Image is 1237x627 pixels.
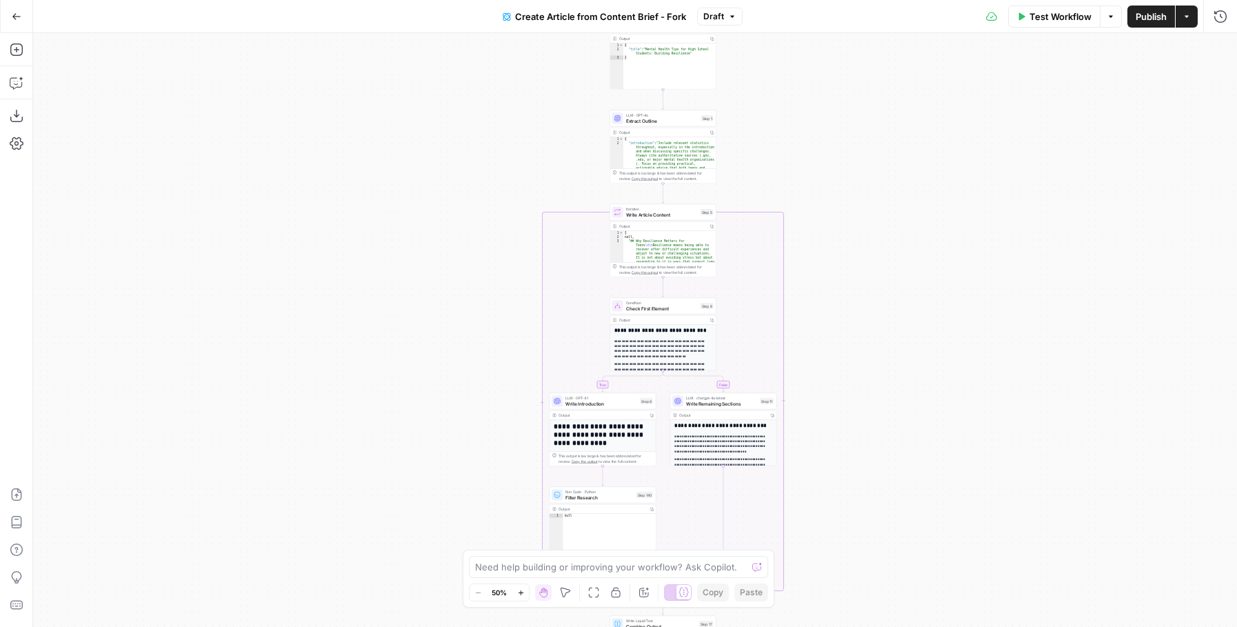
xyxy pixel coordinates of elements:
div: 2 [610,48,624,56]
span: Write Liquid Text [626,618,696,624]
div: Step 11 [760,398,774,404]
div: Output [679,412,766,418]
span: Extract Outline [626,117,698,124]
span: Filter Research [565,494,634,501]
button: Publish [1127,6,1175,28]
span: LLM · GPT-4o [626,112,698,118]
div: Output [559,412,645,418]
span: Check First Element [626,305,698,312]
span: Publish [1136,10,1167,23]
span: 50% [492,587,507,598]
div: Output [619,36,706,41]
span: Copy [703,586,723,599]
div: Step 1 [701,115,714,121]
div: 2 [610,235,624,239]
span: Copy the output [632,177,658,181]
g: Edge from step_11 to step_6-conditional-end [663,466,724,576]
span: Copy the output [632,270,658,275]
span: Copy the output [572,459,598,464]
span: LLM · GPT-4.1 [565,395,637,401]
span: Write Introduction [565,400,637,407]
button: Create Article from Content Brief - Fork [494,6,694,28]
span: Iteration [626,206,698,212]
g: Edge from step_1 to step_5 [662,183,664,203]
div: This output is too large & has been abbreviated for review. to view the full content. [619,264,714,275]
div: Step 8 [640,398,653,404]
div: 2 [610,141,624,175]
g: Edge from step_6 to step_8 [602,371,663,392]
div: 3 [610,239,624,417]
div: Output [559,506,645,512]
span: Test Workflow [1029,10,1092,23]
div: Output [619,130,706,135]
div: Step 17 [699,621,714,627]
span: Run Code · Python [565,489,634,495]
g: Edge from step_6 to step_11 [663,371,725,392]
g: Edge from step_5 to step_6 [662,277,664,297]
div: 1 [610,231,624,235]
div: LoopIterationWrite Article ContentStep 5Output[null, "## Why Resilience Matters for Teens\n\nResi... [610,204,716,277]
div: 3 [610,56,624,60]
div: Output{ "title":"Mental Health Tips for High School Students: Building Resilience"} [610,17,716,90]
span: Paste [740,586,763,599]
span: Toggle code folding, rows 1 through 9 [619,137,623,141]
button: Test Workflow [1008,6,1100,28]
div: Output [619,317,706,323]
button: Copy [697,584,729,601]
span: LLM · chatgpt-4o-latest [686,395,757,401]
span: Toggle code folding, rows 1 through 3 [619,43,623,48]
span: Create Article from Content Brief - Fork [515,10,686,23]
button: Paste [734,584,768,601]
span: Write Remaining Sections [686,400,757,407]
div: 1 [550,514,563,518]
div: Step 140 [636,492,654,498]
span: Draft [703,10,724,23]
button: Draft [697,8,743,26]
div: LLM · GPT-4oExtract OutlineStep 1Output{ "introduction":"Include relevant statistics throughout, ... [610,110,716,183]
div: 1 [610,137,624,141]
div: Step 6 [701,303,714,309]
g: Edge from step_8 to step_140 [602,466,604,486]
span: Toggle code folding, rows 1 through 4 [619,231,623,235]
div: Run Code · PythonFilter ResearchStep 140Outputnull [550,487,656,560]
div: Step 5 [701,209,714,215]
g: Edge from step_5-iteration-end to step_17 [662,595,664,615]
span: Write Article Content [626,211,698,218]
div: This output is too large & has been abbreviated for review. to view the full content. [619,170,714,181]
g: Edge from step_107 to step_1 [662,90,664,110]
div: 1 [610,43,624,48]
span: Condition [626,300,698,306]
div: Output [619,223,706,229]
div: This output is too large & has been abbreviated for review. to view the full content. [559,453,653,464]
